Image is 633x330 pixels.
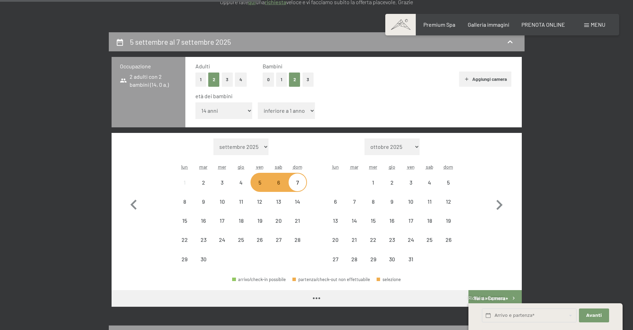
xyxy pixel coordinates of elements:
[420,230,439,249] div: arrivo/check-in non effettuabile
[468,295,503,301] span: Richiesta express
[383,256,401,274] div: 30
[213,192,231,211] div: arrivo/check-in non effettuabile
[194,173,213,192] div: arrivo/check-in non effettuabile
[269,230,288,249] div: Sat Sep 27 2025
[270,199,287,216] div: 13
[269,192,288,211] div: arrivo/check-in non effettuabile
[440,237,457,254] div: 26
[175,249,194,268] div: Mon Sep 29 2025
[364,211,383,230] div: Wed Oct 15 2025
[176,199,193,216] div: 8
[251,237,269,254] div: 26
[293,164,302,170] abbr: domenica
[423,21,455,28] span: Premium Spa
[402,237,419,254] div: 24
[175,173,194,192] div: arrivo/check-in non effettuabile
[263,63,282,69] span: Bambini
[213,199,231,216] div: 10
[269,211,288,230] div: arrivo/check-in non effettuabile
[440,218,457,235] div: 19
[420,230,439,249] div: Sat Oct 25 2025
[213,173,231,192] div: arrivo/check-in non effettuabile
[195,256,212,274] div: 30
[269,192,288,211] div: Sat Sep 13 2025
[195,92,506,100] div: età dei bambini
[364,199,382,216] div: 8
[288,230,307,249] div: Sun Sep 28 2025
[175,230,194,249] div: Mon Sep 22 2025
[468,21,509,28] a: Galleria immagini
[521,21,565,28] span: PRENOTA ONLINE
[288,211,307,230] div: Sun Sep 21 2025
[288,211,307,230] div: arrivo/check-in non effettuabile
[250,230,269,249] div: Fri Sep 26 2025
[364,192,383,211] div: arrivo/check-in non effettuabile
[289,218,306,235] div: 21
[383,199,401,216] div: 9
[250,173,269,192] div: arrivo/check-in non effettuabile
[232,230,250,249] div: Thu Sep 25 2025
[327,199,344,216] div: 6
[402,256,419,274] div: 31
[439,192,458,211] div: arrivo/check-in non effettuabile
[401,230,420,249] div: arrivo/check-in non effettuabile
[383,218,401,235] div: 16
[327,256,344,274] div: 27
[401,173,420,192] div: Fri Oct 03 2025
[345,249,364,268] div: arrivo/check-in non effettuabile
[364,180,382,197] div: 1
[369,164,377,170] abbr: mercoledì
[364,211,383,230] div: arrivo/check-in non effettuabile
[124,138,144,269] button: Mese precedente
[591,21,605,28] span: Menu
[346,218,363,235] div: 14
[350,164,359,170] abbr: martedì
[194,230,213,249] div: arrivo/check-in non effettuabile
[232,237,250,254] div: 25
[346,256,363,274] div: 28
[364,237,382,254] div: 22
[194,211,213,230] div: Tue Sep 16 2025
[251,218,269,235] div: 19
[270,237,287,254] div: 27
[251,180,269,197] div: 5
[175,192,194,211] div: Mon Sep 08 2025
[232,211,250,230] div: Thu Sep 18 2025
[421,218,438,235] div: 18
[238,164,244,170] abbr: giovedì
[194,192,213,211] div: arrivo/check-in non effettuabile
[276,73,287,87] button: 1
[345,230,364,249] div: Tue Oct 21 2025
[263,73,274,87] button: 0
[289,73,300,87] button: 2
[459,71,511,87] button: Aggiungi camera
[439,230,458,249] div: arrivo/check-in non effettuabile
[175,192,194,211] div: arrivo/check-in non effettuabile
[213,218,231,235] div: 17
[269,211,288,230] div: Sat Sep 20 2025
[383,230,401,249] div: arrivo/check-in non effettuabile
[232,211,250,230] div: arrivo/check-in non effettuabile
[288,192,307,211] div: arrivo/check-in non effettuabile
[176,237,193,254] div: 22
[383,230,401,249] div: Thu Oct 23 2025
[439,230,458,249] div: Sun Oct 26 2025
[383,249,401,268] div: Thu Oct 30 2025
[327,218,344,235] div: 13
[195,73,206,87] button: 1
[232,277,286,282] div: arrivo/check-in possibile
[389,164,395,170] abbr: giovedì
[383,249,401,268] div: arrivo/check-in non effettuabile
[326,211,345,230] div: arrivo/check-in non effettuabile
[364,230,383,249] div: arrivo/check-in non effettuabile
[326,192,345,211] div: arrivo/check-in non effettuabile
[175,249,194,268] div: arrivo/check-in non effettuabile
[383,173,401,192] div: Thu Oct 02 2025
[222,73,233,87] button: 3
[364,249,383,268] div: arrivo/check-in non effettuabile
[439,211,458,230] div: arrivo/check-in non effettuabile
[439,192,458,211] div: Sun Oct 12 2025
[288,230,307,249] div: arrivo/check-in non effettuabile
[213,230,231,249] div: arrivo/check-in non effettuabile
